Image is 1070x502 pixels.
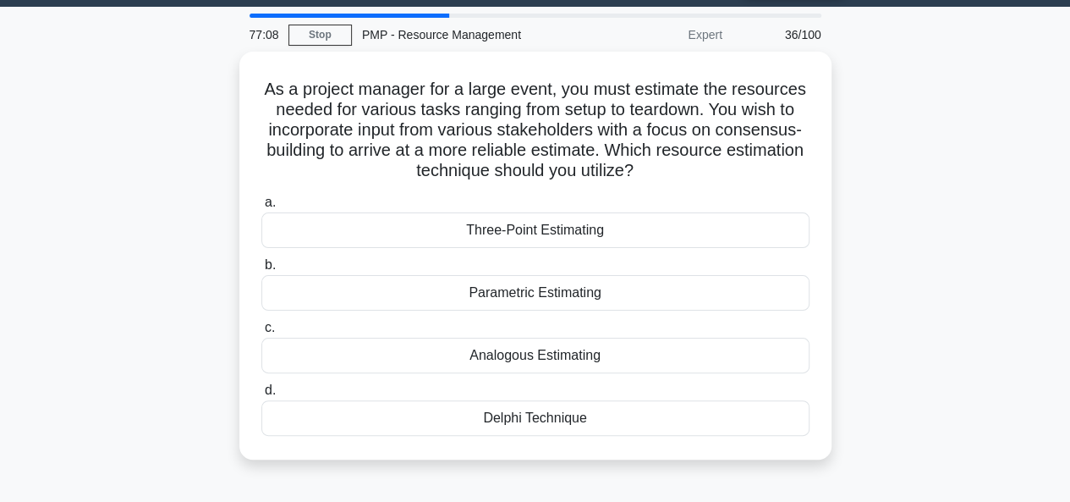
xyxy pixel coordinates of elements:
span: d. [265,383,276,397]
div: 36/100 [733,18,831,52]
span: c. [265,320,275,334]
div: Expert [584,18,733,52]
a: Stop [288,25,352,46]
span: a. [265,195,276,209]
div: Parametric Estimating [261,275,809,311]
span: b. [265,257,276,272]
div: 77:08 [239,18,288,52]
div: Three-Point Estimating [261,212,809,248]
h5: As a project manager for a large event, you must estimate the resources needed for various tasks ... [260,79,811,182]
div: Analogous Estimating [261,338,809,373]
div: PMP - Resource Management [352,18,584,52]
div: Delphi Technique [261,400,809,436]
